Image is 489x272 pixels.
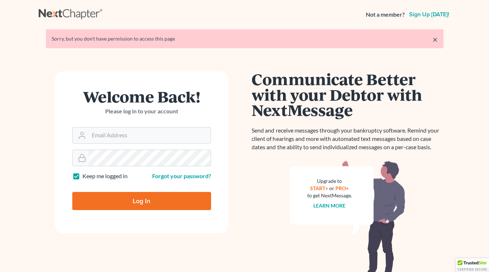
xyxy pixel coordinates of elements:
input: Email Address [89,127,211,143]
h1: Welcome Back! [72,89,211,104]
a: Sign up [DATE]! [408,12,451,17]
a: PRO+ [335,185,349,191]
span: or [329,185,334,191]
div: Upgrade to [307,177,352,185]
p: Send and receive messages through your bankruptcy software. Remind your client of hearings and mo... [252,126,443,151]
strong: Not a member? [366,11,405,19]
h1: Communicate Better with your Debtor with NextMessage [252,71,443,118]
a: START+ [310,185,328,191]
input: Log In [72,192,211,210]
div: to get NextMessage. [307,192,352,199]
a: Forgot your password? [152,172,211,179]
p: Please log in to your account [72,107,211,116]
div: Sorry, but you don't have permission to access this page [52,35,438,42]
div: TrustedSite Certified [456,258,489,272]
label: Keep me logged in [82,172,128,180]
a: Learn more [313,202,346,209]
a: × [433,35,438,44]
